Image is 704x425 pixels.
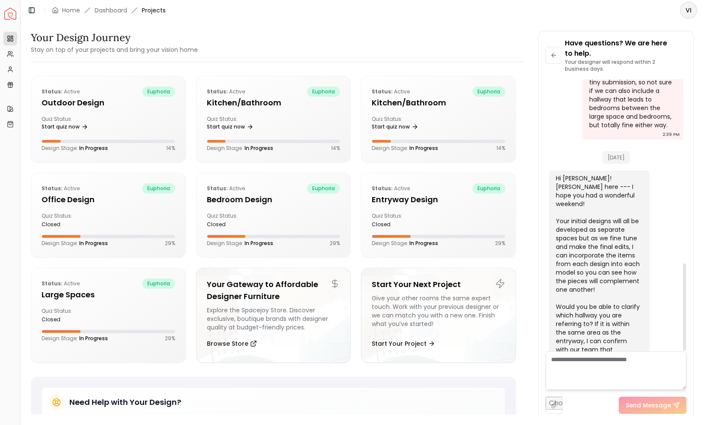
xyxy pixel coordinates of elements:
h5: Kitchen/Bathroom [207,97,340,109]
span: In Progress [245,239,273,247]
h5: Need Help with Your Design? [69,396,181,408]
b: Status: [372,88,393,95]
button: VI [680,2,697,19]
p: Design Stage: [42,335,108,342]
p: Design Stage: [372,145,438,152]
p: 14 % [331,145,340,152]
h5: Kitchen/Bathroom [372,97,505,109]
p: 14 % [496,145,505,152]
div: Quiz Status: [372,212,435,228]
button: Start Your Project [372,335,435,352]
div: Quiz Status: [42,116,105,133]
b: Status: [372,185,393,192]
span: In Progress [409,144,438,152]
p: active [42,87,80,97]
p: 29 % [165,335,175,342]
p: 14 % [166,145,175,152]
b: Status: [42,185,63,192]
b: Status: [207,185,228,192]
p: 29 % [165,240,175,247]
h5: Your Gateway to Affordable Designer Furniture [207,278,340,302]
p: Your designer will respond within 2 business days. [565,59,686,72]
a: Home [62,6,80,15]
b: Status: [207,88,228,95]
p: Have questions? We are here to help. [565,38,686,59]
span: In Progress [245,144,273,152]
p: active [42,183,80,194]
div: closed [42,316,105,323]
b: Status: [42,280,63,287]
div: closed [372,221,435,228]
span: In Progress [79,239,108,247]
div: closed [42,221,105,228]
a: Start quiz now [42,121,88,133]
span: [DATE] [603,151,630,164]
p: active [207,87,245,97]
h5: Start Your Next Project [372,278,505,290]
h5: Outdoor design [42,97,175,109]
span: In Progress [79,335,108,342]
span: In Progress [79,144,108,152]
div: Give your other rooms the same expert touch. Work with your previous designer or we can match you... [372,294,505,332]
div: Quiz Status: [207,212,270,228]
button: Browse Store [207,335,257,352]
div: Quiz Status: [42,212,105,228]
p: Design Stage: [372,240,438,247]
a: Your Gateway to Affordable Designer FurnitureExplore the Spacejoy Store. Discover exclusive, bout... [196,268,351,363]
p: 29 % [495,240,505,247]
a: Spacejoy [4,8,16,20]
div: Quiz Status: [372,116,435,133]
p: Design Stage: [207,240,273,247]
span: In Progress [409,239,438,247]
div: Quiz Status: [207,116,270,133]
div: Hi [PERSON_NAME]! [PERSON_NAME] here --- I hope you had a wonderful weekend! Your initial designs... [556,174,641,371]
span: euphoria [472,87,505,97]
div: closed [207,221,270,228]
div: 2:39 PM [663,130,680,139]
p: active [372,183,410,194]
h5: Office design [42,194,175,206]
div: Explore the Spacejoy Store. Discover exclusive, boutique brands with designer quality at budget-f... [207,306,340,332]
h5: Large Spaces [42,289,175,301]
p: 29 % [330,240,340,247]
span: euphoria [307,183,340,194]
a: Start quiz now [372,121,418,133]
span: euphoria [142,278,175,289]
span: euphoria [307,87,340,97]
a: Start quiz now [207,121,254,133]
p: Design Stage: [42,240,108,247]
p: active [42,278,80,289]
span: euphoria [142,87,175,97]
h5: entryway design [372,194,505,206]
h3: Your Design Journey [31,31,198,45]
span: euphoria [472,183,505,194]
a: Dashboard [95,6,127,15]
span: Projects [142,6,166,15]
span: euphoria [142,183,175,194]
div: Quiz Status: [42,308,105,323]
p: active [207,183,245,194]
p: Design Stage: [207,145,273,152]
small: Stay on top of your projects and bring your vision home [31,45,198,54]
a: Start Your Next ProjectGive your other rooms the same expert touch. Work with your previous desig... [361,268,516,363]
nav: breadcrumb [52,6,166,15]
p: Design Stage: [42,145,108,152]
b: Status: [42,88,63,95]
h5: Bedroom design [207,194,340,206]
p: active [372,87,410,97]
img: Spacejoy Logo [4,8,16,20]
span: VI [681,3,696,18]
